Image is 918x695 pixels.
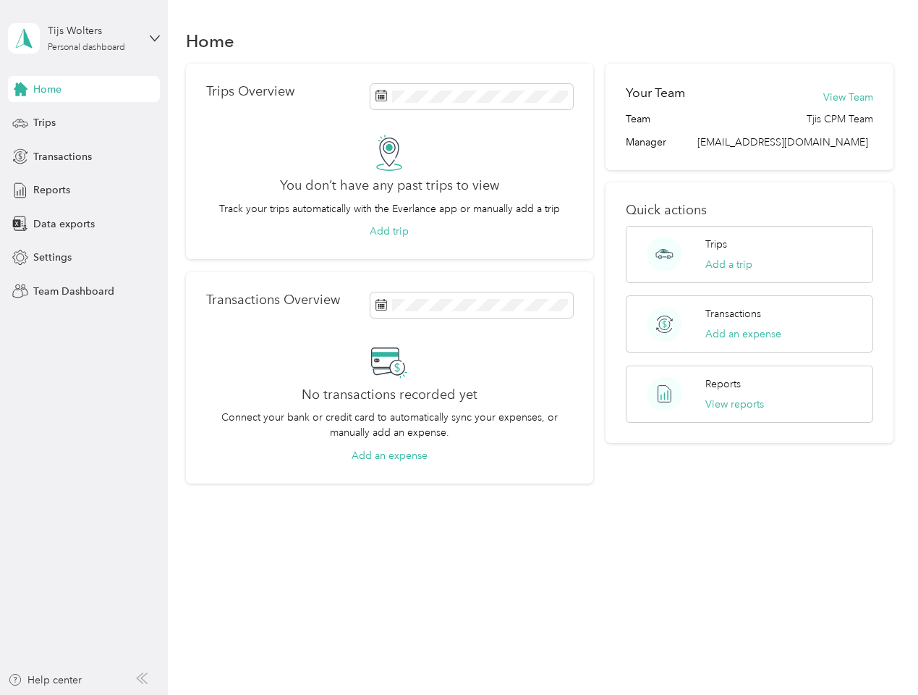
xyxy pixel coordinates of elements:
p: Quick actions [626,203,872,218]
div: Personal dashboard [48,43,125,52]
p: Trips Overview [206,84,294,99]
div: Tijs Wolters [48,23,138,38]
button: Add an expense [705,327,781,342]
p: Connect your bank or credit card to automatically sync your expenses, or manually add an expense. [206,410,573,440]
span: Team [626,111,650,127]
span: [EMAIL_ADDRESS][DOMAIN_NAME] [697,136,868,148]
span: Data exports [33,216,95,232]
button: View reports [705,397,764,412]
button: Add an expense [352,448,428,463]
span: Team Dashboard [33,284,114,299]
span: Transactions [33,149,92,164]
button: Add a trip [705,257,752,272]
h1: Home [186,33,234,49]
p: Transactions [705,306,761,321]
span: Reports [33,182,70,198]
span: Manager [626,135,666,150]
iframe: Everlance-gr Chat Button Frame [837,614,918,695]
p: Trips [705,237,727,252]
h2: No transactions recorded yet [302,387,477,403]
h2: Your Team [626,84,685,102]
span: Tjis CPM Team [807,111,873,127]
button: Help center [8,673,82,688]
span: Trips [33,115,56,130]
h2: You don’t have any past trips to view [280,178,499,193]
p: Reports [705,376,741,392]
span: Home [33,82,61,97]
span: Settings [33,250,72,265]
button: Add trip [370,224,409,239]
button: View Team [823,90,873,105]
p: Track your trips automatically with the Everlance app or manually add a trip [219,201,560,216]
p: Transactions Overview [206,292,340,308]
